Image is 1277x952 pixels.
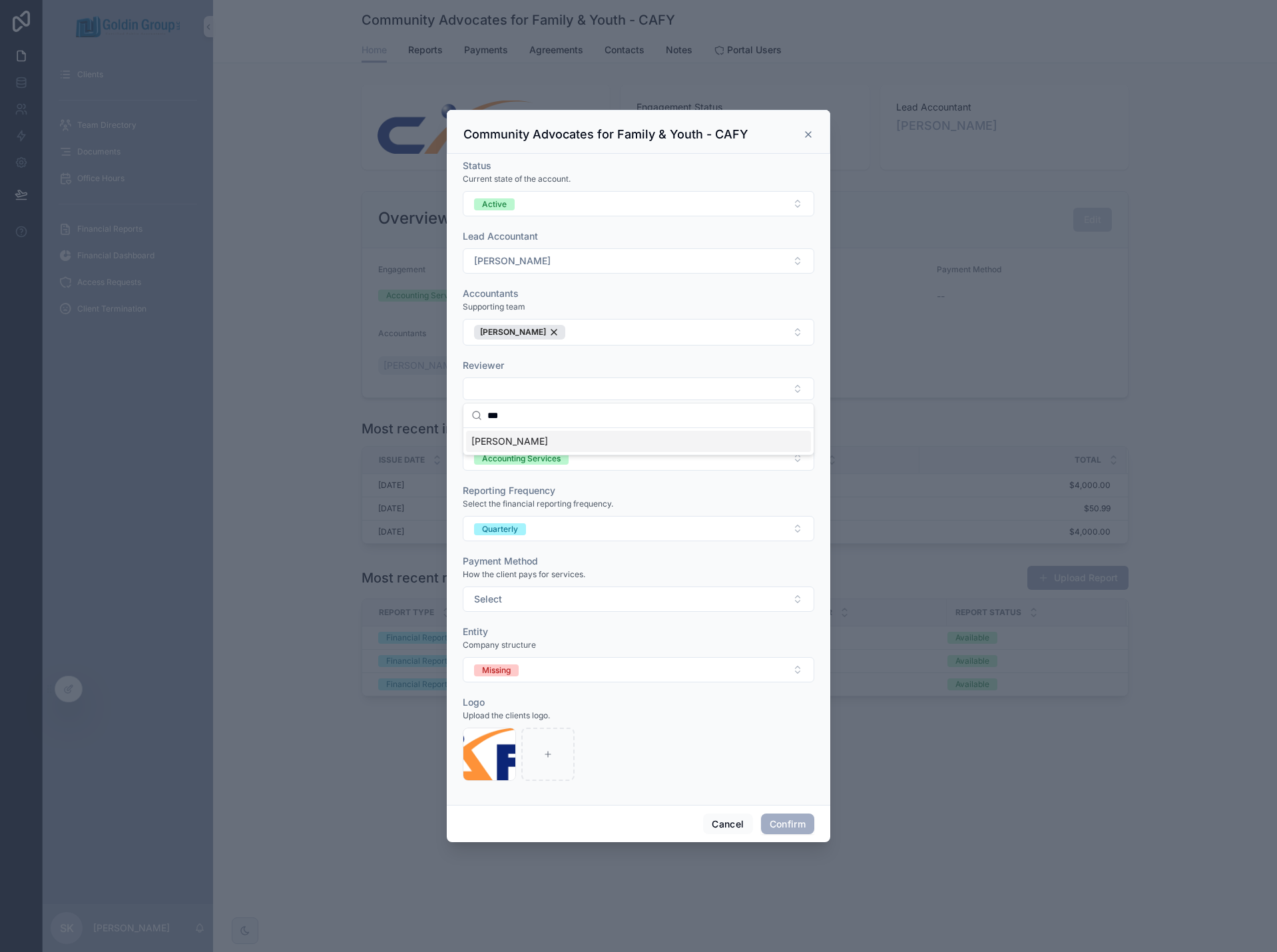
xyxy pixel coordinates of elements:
[463,428,814,455] div: Suggestions
[463,230,538,242] span: Lead Accountant
[482,523,518,535] div: Quarterly
[463,696,485,708] span: Logo
[463,710,550,721] span: Upload the clients logo.
[463,587,814,612] button: Select Button
[761,814,814,835] button: Confirm
[463,657,814,682] button: Select Button
[463,288,519,299] span: Accountants
[463,377,814,400] button: Select Button
[463,126,748,142] h3: Community Advocates for Family & Youth - CAFY
[463,640,536,650] span: Company structure
[463,302,525,312] span: Supporting team
[463,319,814,346] button: Select Button
[480,327,546,338] span: [PERSON_NAME]
[482,453,561,465] div: Accounting Services
[463,555,538,567] span: Payment Method
[463,569,585,580] span: How the client pays for services.
[474,254,551,268] span: [PERSON_NAME]
[471,435,548,448] span: [PERSON_NAME]
[703,814,752,835] button: Cancel
[482,198,507,210] div: Active
[463,359,504,371] span: Reviewer
[463,445,814,471] button: Select Button
[463,191,814,216] button: Select Button
[482,664,511,676] div: Missing
[463,160,491,171] span: Status
[463,626,488,637] span: Entity
[463,499,613,509] span: Select the financial reporting frequency.
[463,516,814,541] button: Select Button
[463,248,814,274] button: Select Button
[474,593,502,606] span: Select
[463,485,555,496] span: Reporting Frequency
[474,451,569,465] button: Unselect ACCOUNTING_SERVICES
[463,174,571,184] span: Current state of the account.
[474,325,565,340] button: Unselect 16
